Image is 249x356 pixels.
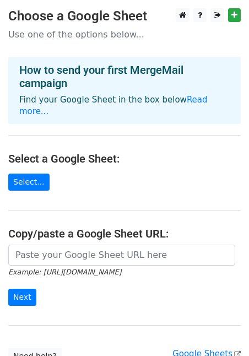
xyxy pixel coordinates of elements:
[194,303,249,356] div: أداة الدردشة
[19,95,208,116] a: Read more...
[19,63,230,90] h4: How to send your first MergeMail campaign
[8,174,50,191] a: Select...
[8,268,121,276] small: Example: [URL][DOMAIN_NAME]
[19,94,230,117] p: Find your Google Sheet in the box below
[8,152,241,165] h4: Select a Google Sheet:
[8,29,241,40] p: Use one of the options below...
[194,303,249,356] iframe: Chat Widget
[8,227,241,240] h4: Copy/paste a Google Sheet URL:
[8,289,36,306] input: Next
[8,245,235,266] input: Paste your Google Sheet URL here
[8,8,241,24] h3: Choose a Google Sheet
